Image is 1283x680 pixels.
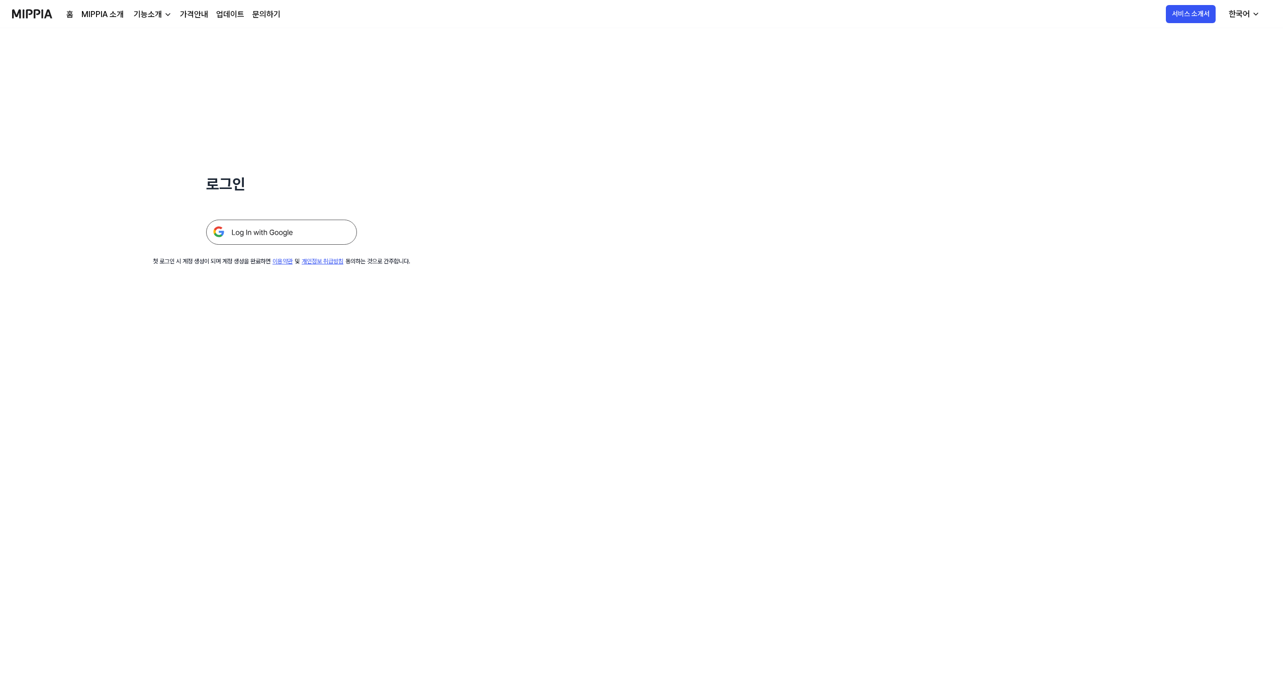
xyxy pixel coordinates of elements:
img: 구글 로그인 버튼 [206,220,357,245]
button: 기능소개 [132,9,172,21]
a: 업데이트 [216,9,244,21]
a: 홈 [66,9,73,21]
div: 기능소개 [132,9,164,21]
button: 한국어 [1221,4,1266,24]
a: 문의하기 [252,9,281,21]
button: 서비스 소개서 [1166,5,1216,23]
div: 첫 로그인 시 계정 생성이 되며 계정 생성을 완료하면 및 동의하는 것으로 간주합니다. [153,257,410,266]
h1: 로그인 [206,173,357,196]
a: MIPPIA 소개 [81,9,124,21]
a: 이용약관 [272,258,293,265]
a: 개인정보 취급방침 [302,258,343,265]
div: 한국어 [1227,8,1252,20]
img: down [164,11,172,19]
a: 가격안내 [180,9,208,21]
